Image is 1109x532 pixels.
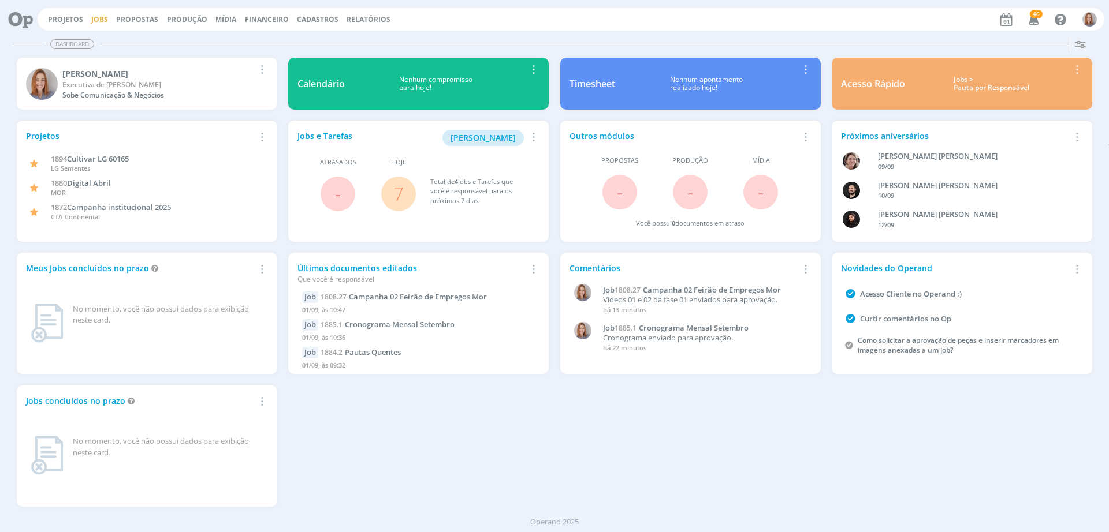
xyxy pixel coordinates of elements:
span: Propostas [601,156,638,166]
span: LG Sementes [51,164,90,173]
a: TimesheetNenhum apontamentorealizado hoje! [560,58,821,110]
div: 01/09, às 10:47 [302,303,535,320]
span: Propostas [116,14,158,24]
span: Hoje [391,158,406,167]
span: 1872 [51,202,67,212]
button: Mídia [212,15,240,24]
div: Novidades do Operand [841,262,1070,274]
div: Job [302,291,318,303]
div: No momento, você não possui dados para exibição neste card. [73,436,263,458]
div: Jobs concluídos no prazo [26,395,255,407]
div: Meus Jobs concluídos no prazo [26,262,255,274]
span: - [758,179,764,204]
a: 1880Digital Abril [51,177,111,188]
span: Pautas Quentes [345,347,401,357]
a: 1808.27Campanha 02 Feirão de Empregos Mor [321,291,487,302]
span: 12/09 [878,220,894,229]
div: Total de Jobs e Tarefas que você é responsável para os próximos 7 dias [430,177,529,206]
a: 1894Cultivar LG 60165 [51,153,129,164]
span: Cultivar LG 60165 [67,153,129,164]
button: Propostas [113,15,162,24]
span: - [687,179,693,204]
div: Timesheet [570,77,615,91]
div: Outros módulos [570,130,798,142]
button: Financeiro [241,15,292,24]
a: Curtir comentários no Op [860,313,951,324]
img: A [1082,12,1097,27]
img: L [843,211,860,228]
span: Cronograma Mensal Setembro [639,323,749,333]
div: Últimos documentos editados [297,262,526,284]
div: Amanda Oliveira [62,68,255,80]
div: Job [302,319,318,331]
a: Financeiro [245,14,289,24]
img: dashboard_not_found.png [31,304,64,343]
span: [PERSON_NAME] [451,132,516,143]
a: 1885.1Cronograma Mensal Setembro [321,319,455,329]
div: 01/09, às 10:36 [302,331,535,347]
span: Atrasados [320,158,356,167]
a: Produção [167,14,207,24]
a: A[PERSON_NAME]Executiva de [PERSON_NAME]Sobe Comunicação & Negócios [17,58,277,110]
span: 1808.27 [615,285,641,295]
div: Comentários [570,262,798,274]
a: 7 [393,181,404,206]
div: Jobs > Pauta por Responsável [914,76,1070,92]
p: Vídeos 01 e 02 da fase 01 enviados para aprovação. [603,295,805,305]
span: Mídia [752,156,770,166]
span: MOR [51,188,66,197]
button: Cadastros [293,15,342,24]
div: Próximos aniversários [841,130,1070,142]
button: Projetos [44,15,87,24]
a: [PERSON_NAME] [442,132,524,143]
span: Dashboard [50,39,94,49]
span: 4 [455,177,458,186]
a: 1884.2Pautas Quentes [321,347,401,357]
div: Executiva de Contas Jr [62,80,255,90]
span: há 13 minutos [603,305,646,314]
button: A [1082,9,1097,29]
p: Cronograma enviado para aprovação. [603,334,805,343]
img: A [843,152,860,170]
div: Que você é responsável [297,274,526,284]
div: Aline Beatriz Jackisch [878,151,1065,162]
div: 01/09, às 09:32 [302,358,535,375]
a: Relatórios [347,14,390,24]
a: Jobs [91,14,108,24]
span: Cronograma Mensal Setembro [345,319,455,329]
img: A [26,68,58,100]
span: 1894 [51,153,67,164]
span: CTA-Continental [51,212,100,221]
span: 09/09 [878,162,894,171]
img: B [843,182,860,199]
span: Campanha 02 Feirão de Empregos Mor [349,291,487,302]
span: - [617,179,623,204]
button: [PERSON_NAME] [442,130,524,146]
button: Jobs [88,15,111,24]
button: 46 [1021,9,1045,30]
span: 0 [672,219,675,227]
div: Bruno Corralo Granata [878,180,1065,192]
a: 1872Campanha institucional 2025 [51,201,171,212]
div: Você possui documentos em atraso [636,219,745,228]
span: Produção [672,156,708,166]
div: Sobe Comunicação & Negócios [62,90,255,100]
span: Cadastros [297,14,338,24]
div: Nenhum compromisso para hoje! [345,76,526,92]
a: Projetos [48,14,83,24]
img: A [574,284,591,301]
span: 1880 [51,178,67,188]
span: Campanha institucional 2025 [67,202,171,212]
img: dashboard_not_found.png [31,436,64,475]
div: No momento, você não possui dados para exibição neste card. [73,304,263,326]
img: A [574,322,591,339]
span: 1885.1 [615,323,637,333]
span: Digital Abril [67,178,111,188]
div: Projetos [26,130,255,142]
button: Relatórios [343,15,394,24]
span: Campanha 02 Feirão de Empregos Mor [643,284,781,295]
div: Nenhum apontamento realizado hoje! [615,76,798,92]
a: Job1885.1Cronograma Mensal Setembro [603,324,805,333]
a: Job1808.27Campanha 02 Feirão de Empregos Mor [603,286,805,295]
div: Job [302,347,318,358]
